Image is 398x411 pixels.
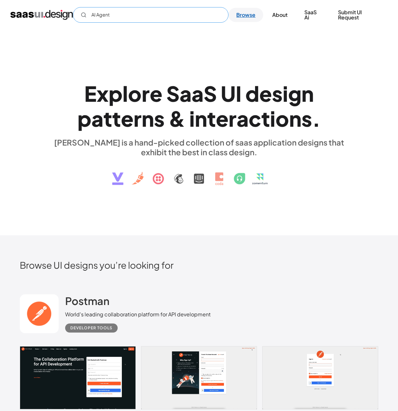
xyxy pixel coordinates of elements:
[103,106,112,131] div: t
[236,81,241,106] div: I
[221,81,236,106] div: U
[301,81,314,106] div: n
[77,106,91,131] div: p
[128,81,142,106] div: o
[97,81,109,106] div: x
[180,81,192,106] div: a
[73,7,228,23] input: Search UI designs you're looking for...
[192,81,204,106] div: a
[207,106,216,131] div: t
[228,8,263,22] a: Browse
[216,106,228,131] div: e
[275,106,289,131] div: o
[272,81,283,106] div: s
[142,106,154,131] div: n
[84,81,97,106] div: E
[288,81,301,106] div: g
[270,106,275,131] div: i
[189,106,195,131] div: i
[20,259,378,271] h2: Browse UI designs you’re looking for
[10,10,73,20] a: home
[169,106,185,131] div: &
[70,324,112,332] div: Developer tools
[112,106,121,131] div: t
[50,137,348,157] div: [PERSON_NAME] is a hand-picked collection of saas application designs that exhibit the best in cl...
[142,81,150,106] div: r
[330,5,388,25] a: Submit UI Request
[297,5,329,25] a: SaaS Ai
[249,106,261,131] div: c
[154,106,165,131] div: s
[50,81,348,131] h1: Explore SaaS UI design patterns & interactions.
[134,106,142,131] div: r
[264,8,295,22] a: About
[121,106,134,131] div: e
[166,81,180,106] div: S
[65,294,110,311] a: Postman
[245,81,259,106] div: d
[123,81,128,106] div: l
[289,106,301,131] div: n
[65,294,110,307] h2: Postman
[283,81,288,106] div: i
[150,81,162,106] div: e
[312,106,321,131] div: .
[73,7,228,23] form: Email Form
[101,157,297,191] img: text, icon, saas logo
[195,106,207,131] div: n
[237,106,249,131] div: a
[109,81,123,106] div: p
[261,106,270,131] div: t
[301,106,312,131] div: s
[204,81,217,106] div: S
[91,106,103,131] div: a
[228,106,237,131] div: r
[65,311,211,318] div: World's leading collaboration platform for API development
[259,81,272,106] div: e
